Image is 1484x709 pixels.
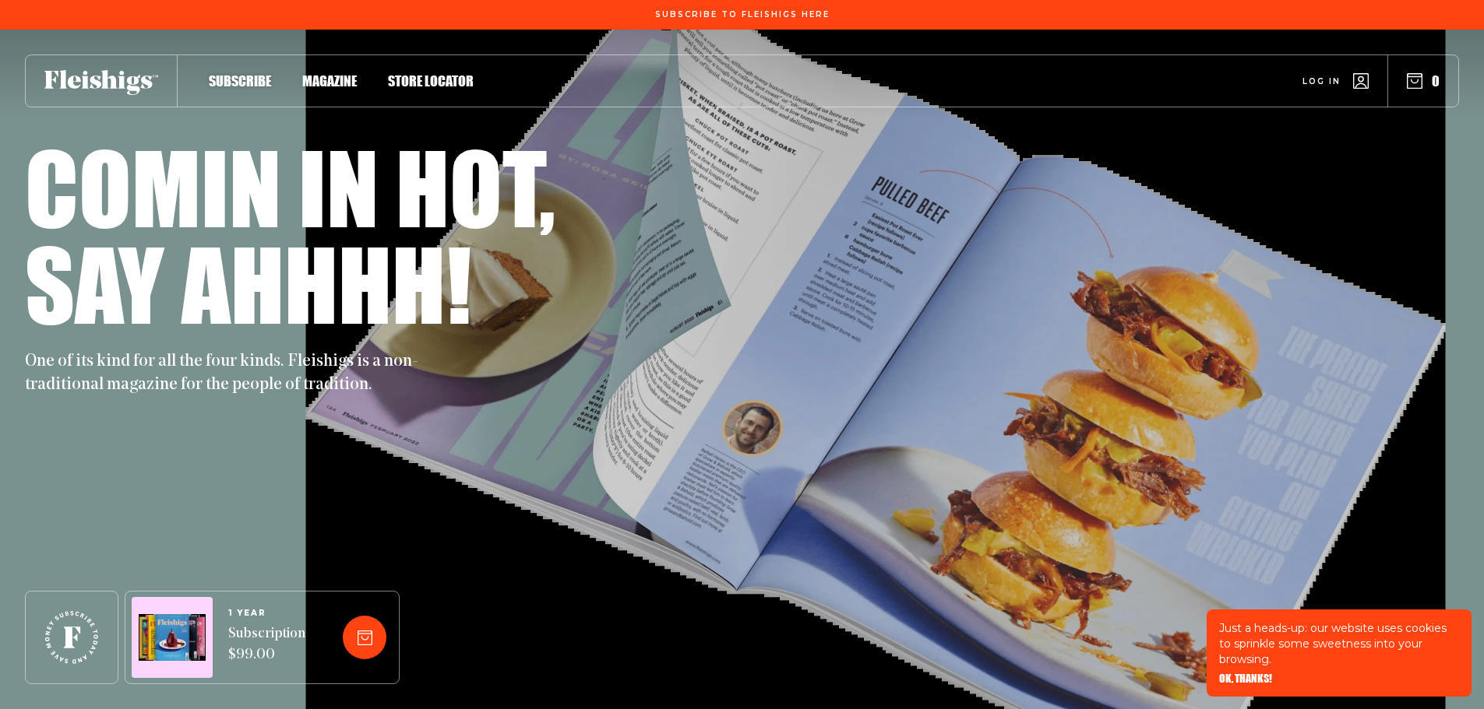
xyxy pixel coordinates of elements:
a: Store locator [388,70,474,91]
span: Subscribe [209,72,271,90]
a: 1 YEARSubscription $99.00 [228,609,305,666]
img: Magazines image [139,614,206,662]
span: Magazine [302,72,357,90]
h1: Say ahhhh! [25,235,471,332]
span: Log in [1302,75,1341,87]
button: OK, THANKS! [1219,673,1272,684]
a: Magazine [302,70,357,91]
p: One of its kind for all the four kinds. Fleishigs is a non-traditional magazine for the people of... [25,350,430,397]
a: Subscribe [209,70,271,91]
h1: Comin in hot, [25,139,555,235]
p: Just a heads-up: our website uses cookies to sprinkle some sweetness into your browsing. [1219,620,1459,667]
a: Log in [1302,73,1369,89]
span: 1 YEAR [228,609,305,618]
a: Subscribe To Fleishigs Here [652,10,833,18]
button: 0 [1407,72,1440,90]
span: Subscription $99.00 [228,624,305,666]
span: Store locator [388,72,474,90]
span: Subscribe To Fleishigs Here [655,10,830,19]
